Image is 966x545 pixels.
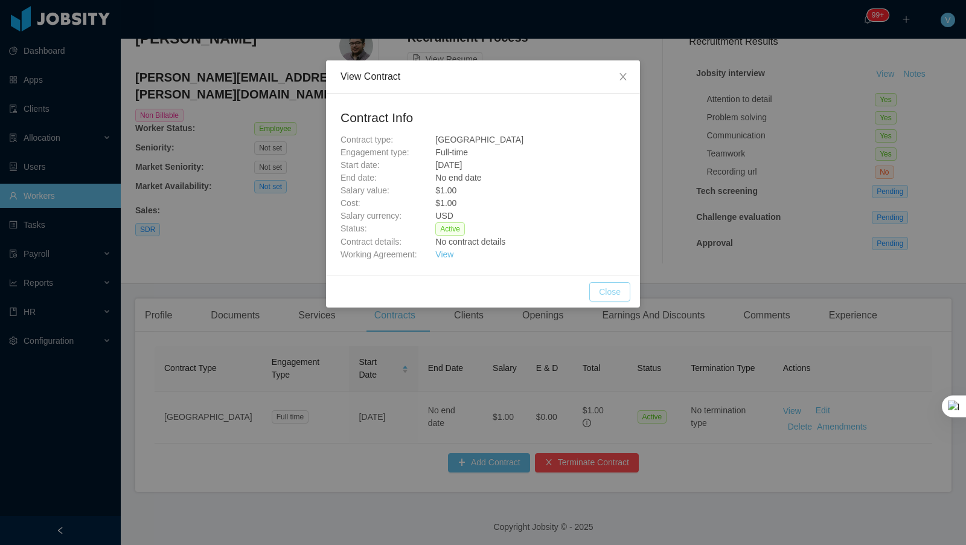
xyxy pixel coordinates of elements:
span: No contract details [435,237,505,247]
span: Engagement type: [341,147,409,157]
span: End date: [341,173,377,182]
span: $1.00 [435,198,456,208]
span: Start date: [341,160,380,170]
span: Salary value: [341,185,389,195]
span: Contract type: [341,135,393,144]
span: [GEOGRAPHIC_DATA] [435,135,523,144]
button: Close [589,282,630,302]
i: icon: close [618,72,628,82]
button: Close [606,60,640,94]
span: Working Agreement: [341,250,417,259]
span: Active [435,222,465,236]
span: [DATE] [435,160,462,170]
span: No end date [435,173,481,182]
a: View [435,250,453,259]
span: Salary currency: [341,211,401,221]
span: Full-time [435,147,468,157]
span: Cost: [341,198,360,208]
span: Status: [341,224,367,233]
span: Contract details: [341,237,401,247]
div: View Contract [341,70,625,83]
span: $1.00 [435,185,456,195]
span: USD [435,211,453,221]
h2: Contract Info [341,108,625,127]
